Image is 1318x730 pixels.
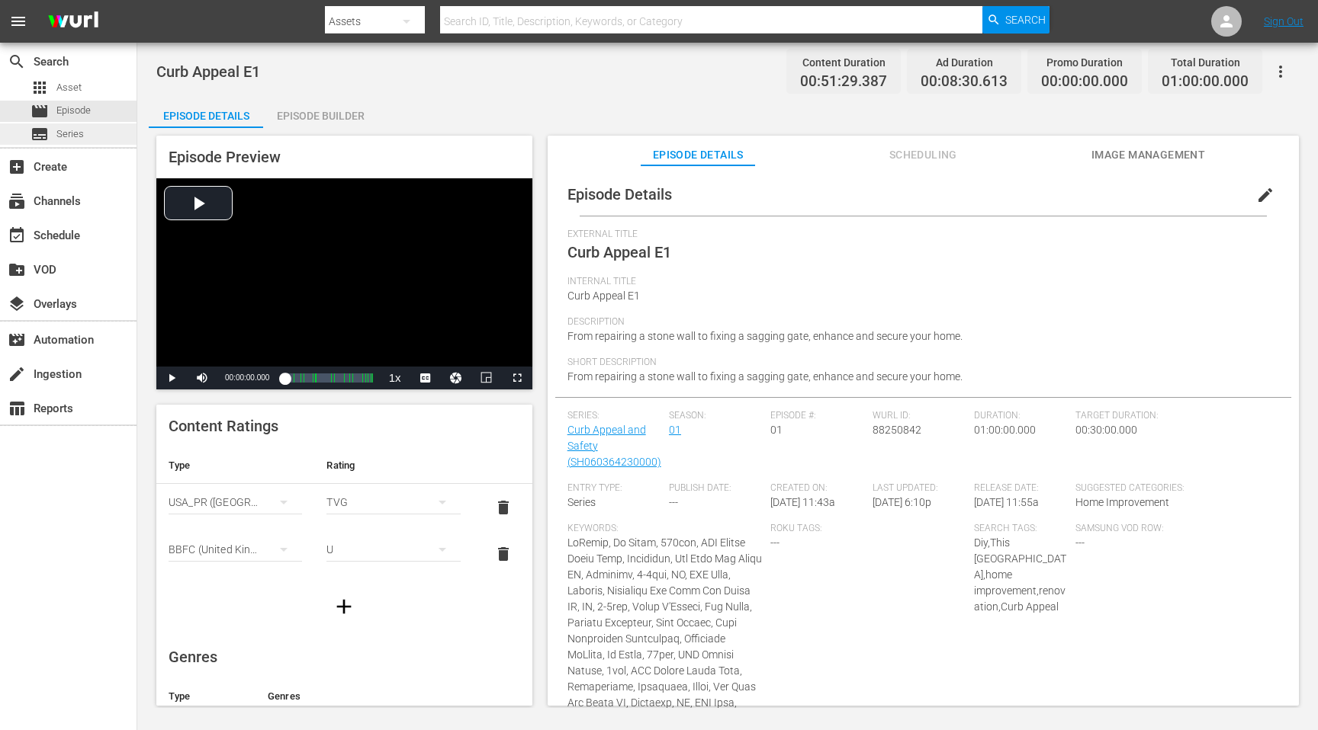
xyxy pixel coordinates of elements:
[1075,424,1137,436] span: 00:30:00.000
[169,648,217,666] span: Genres
[169,148,281,166] span: Episode Preview
[873,410,966,422] span: Wurl ID:
[770,482,864,495] span: Created On:
[567,496,596,508] span: Series
[8,365,26,383] span: Ingestion
[187,367,217,389] button: Mute
[567,316,1271,328] span: Description
[770,410,864,422] span: Episode #:
[974,496,1039,508] span: [DATE] 11:55a
[1091,146,1205,165] span: Image Management
[494,545,513,563] span: delete
[380,367,410,389] button: Playback Rate
[314,447,472,484] th: Rating
[921,73,1008,91] span: 00:08:30.613
[974,523,1068,535] span: Search Tags:
[567,424,661,468] a: Curb Appeal and Safety (SH060364230000)
[1005,6,1046,34] span: Search
[567,370,963,383] span: From repairing a stone wall to fixing a sagging gate, enhance and secure your home.
[567,185,672,203] span: Episode Details
[770,536,780,549] span: ---
[410,367,441,389] button: Captions
[921,52,1008,73] div: Ad Duration
[149,98,263,134] div: Episode Details
[471,367,502,389] button: Picture-in-Picture
[37,4,110,40] img: ans4CAIJ8jUAAAAAAAAAAAAAAAAAAAAAAAAgQb4GAAAAAAAAAAAAAAAAAAAAAAAAJMjXAAAAAAAAAAAAAAAAAAAAAAAAgAT5G...
[567,482,661,495] span: Entry Type:
[873,496,931,508] span: [DATE] 6:10p
[1264,15,1304,27] a: Sign Out
[567,410,661,422] span: Series:
[873,482,966,495] span: Last Updated:
[56,80,82,95] span: Asset
[502,367,532,389] button: Fullscreen
[169,528,302,571] div: BBFC (United Kingdom of [GEOGRAPHIC_DATA] and [GEOGRAPHIC_DATA] (the))
[31,78,49,97] span: Asset
[567,276,1271,288] span: Internal Title
[56,103,91,118] span: Episode
[8,331,26,349] span: Automation
[974,482,1068,495] span: Release Date:
[485,489,522,526] button: delete
[156,447,532,578] table: simple table
[1075,536,1085,549] span: ---
[8,261,26,279] span: VOD
[169,481,302,523] div: USA_PR ([GEOGRAPHIC_DATA] ([GEOGRAPHIC_DATA]))
[567,243,671,261] span: Curb Appeal E1
[31,125,49,143] span: Series
[1075,496,1169,508] span: Home Improvement
[156,178,532,389] div: Video Player
[873,424,921,436] span: 88250842
[8,53,26,71] span: Search
[156,678,256,715] th: Type
[974,410,1068,422] span: Duration:
[56,126,84,142] span: Series
[567,523,763,535] span: Keywords:
[974,536,1066,613] span: Diy,This [GEOGRAPHIC_DATA],home improvement,renovation,Curb Appeal
[800,52,887,73] div: Content Duration
[8,158,26,176] span: add_box
[1256,186,1275,204] span: edit
[1041,73,1128,91] span: 00:00:00.000
[770,523,966,535] span: Roku Tags:
[1041,52,1128,73] div: Promo Duration
[1162,73,1249,91] span: 01:00:00.000
[567,229,1271,241] span: External Title
[225,373,269,382] span: 00:00:00.000
[8,295,26,313] span: Overlays
[441,367,471,389] button: Jump To Time
[485,536,522,572] button: delete
[169,417,278,435] span: Content Ratings
[256,678,485,715] th: Genres
[263,98,378,128] button: Episode Builder
[156,447,314,484] th: Type
[669,496,678,508] span: ---
[326,481,460,523] div: TVG
[641,146,755,165] span: Episode Details
[1075,523,1169,535] span: Samsung VOD Row:
[974,424,1036,436] span: 01:00:00.000
[156,367,187,389] button: Play
[263,98,378,134] div: Episode Builder
[9,12,27,30] span: menu
[8,192,26,210] span: Channels
[284,373,371,383] div: Progress Bar
[8,226,26,245] span: Schedule
[1247,177,1284,213] button: edit
[567,357,1271,369] span: Short Description
[866,146,980,165] span: Scheduling
[669,424,681,436] a: 01
[31,102,49,120] span: Episode
[1075,482,1271,495] span: Suggested Categories:
[1162,52,1249,73] div: Total Duration
[156,62,260,81] span: Curb Appeal E1
[982,6,1050,34] button: Search
[770,496,835,508] span: [DATE] 11:43a
[149,98,263,128] button: Episode Details
[8,399,26,418] span: Reports
[770,424,783,436] span: 01
[326,528,460,571] div: U
[567,330,963,342] span: From repairing a stone wall to fixing a sagging gate, enhance and secure your home.
[669,410,763,422] span: Season:
[669,482,763,495] span: Publish Date:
